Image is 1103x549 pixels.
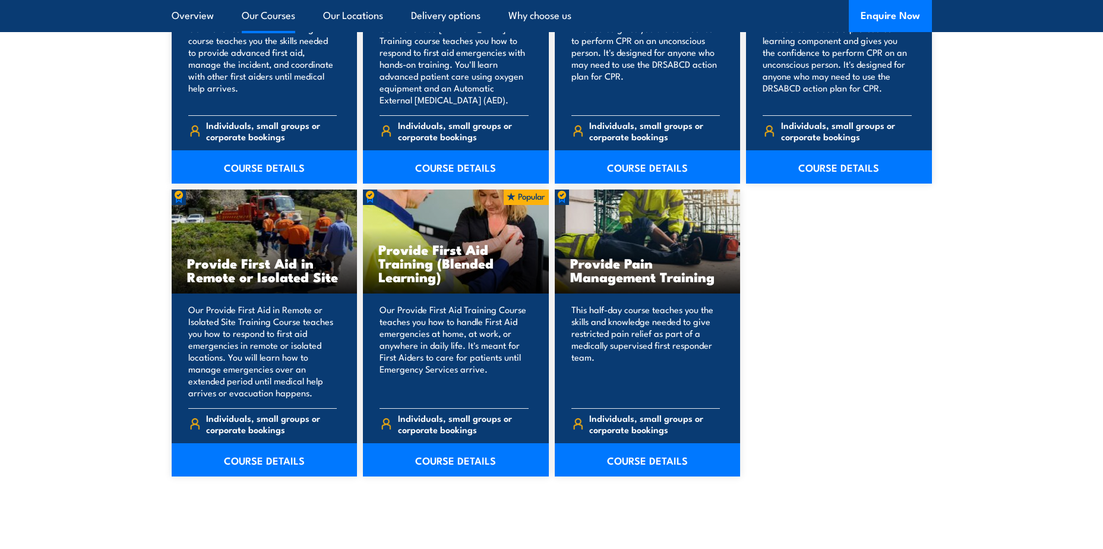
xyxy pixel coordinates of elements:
[570,256,725,283] h3: Provide Pain Management Training
[378,242,533,283] h3: Provide First Aid Training (Blended Learning)
[763,23,912,106] p: This course includes a pre-course learning component and gives you the confidence to perform CPR ...
[363,150,549,184] a: COURSE DETAILS
[555,150,741,184] a: COURSE DETAILS
[363,443,549,477] a: COURSE DETAILS
[172,150,358,184] a: COURSE DETAILS
[781,119,912,142] span: Individuals, small groups or corporate bookings
[571,23,720,106] p: This course gives you the confidence to perform CPR on an unconscious person. It's designed for a...
[380,304,529,399] p: Our Provide First Aid Training Course teaches you how to handle First Aid emergencies at home, at...
[571,304,720,399] p: This half-day course teaches you the skills and knowledge needed to give restricted pain relief a...
[398,412,529,435] span: Individuals, small groups or corporate bookings
[555,443,741,477] a: COURSE DETAILS
[187,256,342,283] h3: Provide First Aid in Remote or Isolated Site
[188,304,337,399] p: Our Provide First Aid in Remote or Isolated Site Training Course teaches you how to respond to fi...
[172,443,358,477] a: COURSE DETAILS
[206,412,337,435] span: Individuals, small groups or corporate bookings
[589,119,720,142] span: Individuals, small groups or corporate bookings
[188,23,337,106] p: Our Advanced First Aid training course teaches you the skills needed to provide advanced first ai...
[380,23,529,106] p: Our Advanced [MEDICAL_DATA] Training course teaches you how to respond to first aid emergencies w...
[589,412,720,435] span: Individuals, small groups or corporate bookings
[746,150,932,184] a: COURSE DETAILS
[206,119,337,142] span: Individuals, small groups or corporate bookings
[398,119,529,142] span: Individuals, small groups or corporate bookings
